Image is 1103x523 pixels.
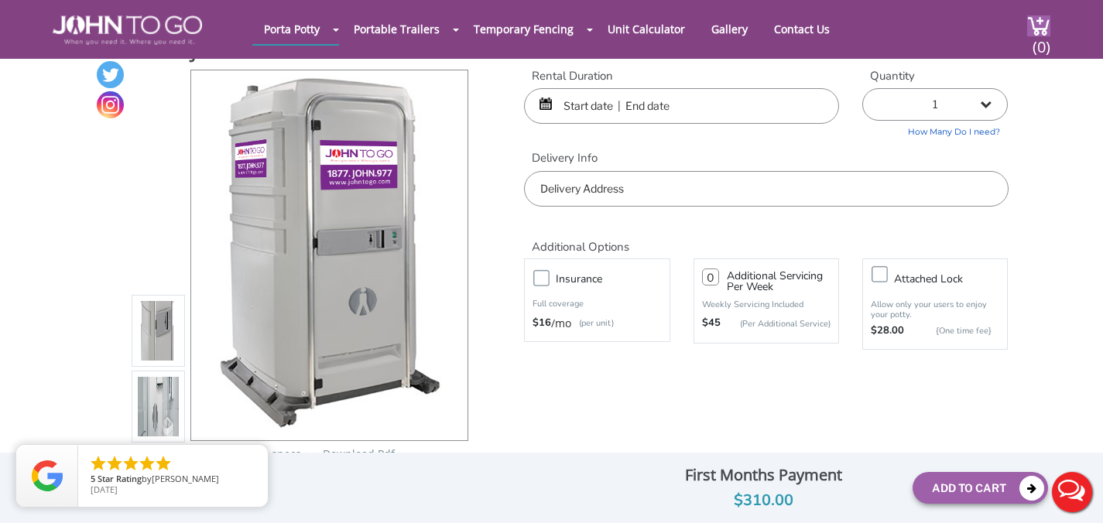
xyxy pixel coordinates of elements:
img: chevron.png [398,452,402,459]
a: Temporary Fencing [462,14,585,44]
img: Product [138,152,180,517]
img: Review Rating [32,460,63,491]
img: right arrow icon [304,452,309,459]
p: (Per Additional Service) [721,318,831,330]
p: Allow only your users to enjoy your potty. [871,299,999,320]
div: First Months Payment [626,462,901,488]
span: [PERSON_NAME] [152,473,219,484]
h2: Additional Options [524,222,1008,255]
button: Add To Cart [913,472,1048,504]
a: How Many Do I need? [862,121,1008,138]
span: [DATE] [91,484,118,495]
a: Download Pdf [323,446,395,461]
a: Contact Us [762,14,841,44]
strong: $28.00 [871,323,904,339]
h3: Insurance [556,269,677,289]
span: (0) [1032,24,1050,57]
a: Instagram [97,91,124,118]
li:  [138,454,156,473]
li:  [154,454,173,473]
a: Twitter [97,61,124,88]
a: Portable Trailers [342,14,451,44]
li:  [122,454,140,473]
input: Start date | End date [524,88,839,124]
p: {One time fee} [912,323,992,339]
input: Delivery Address [524,171,1008,207]
label: Delivery Info [524,150,1008,166]
button: Live Chat [1041,461,1103,523]
li:  [89,454,108,473]
label: Rental Duration [524,68,839,84]
div: /mo [533,316,661,331]
div: $310.00 [626,488,901,513]
label: Quantity [862,68,1008,84]
a: Porta Potty [252,14,331,44]
p: Full coverage [533,296,661,312]
img: JOHN to go [53,15,202,45]
span: 5 [91,473,95,484]
strong: $16 [533,316,551,331]
strong: $45 [702,316,721,331]
img: cart a [1027,15,1050,36]
img: Product [211,70,448,435]
h3: Additional Servicing Per Week [727,271,831,292]
h3: Attached lock [894,269,1015,289]
span: by [91,474,255,485]
p: Weekly Servicing Included [702,299,831,310]
a: Unit Calculator [596,14,697,44]
input: 0 [702,268,719,285]
li:  [105,454,124,473]
a: Gallery [700,14,759,44]
p: (per unit) [571,316,614,331]
span: Star Rating [98,473,142,484]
